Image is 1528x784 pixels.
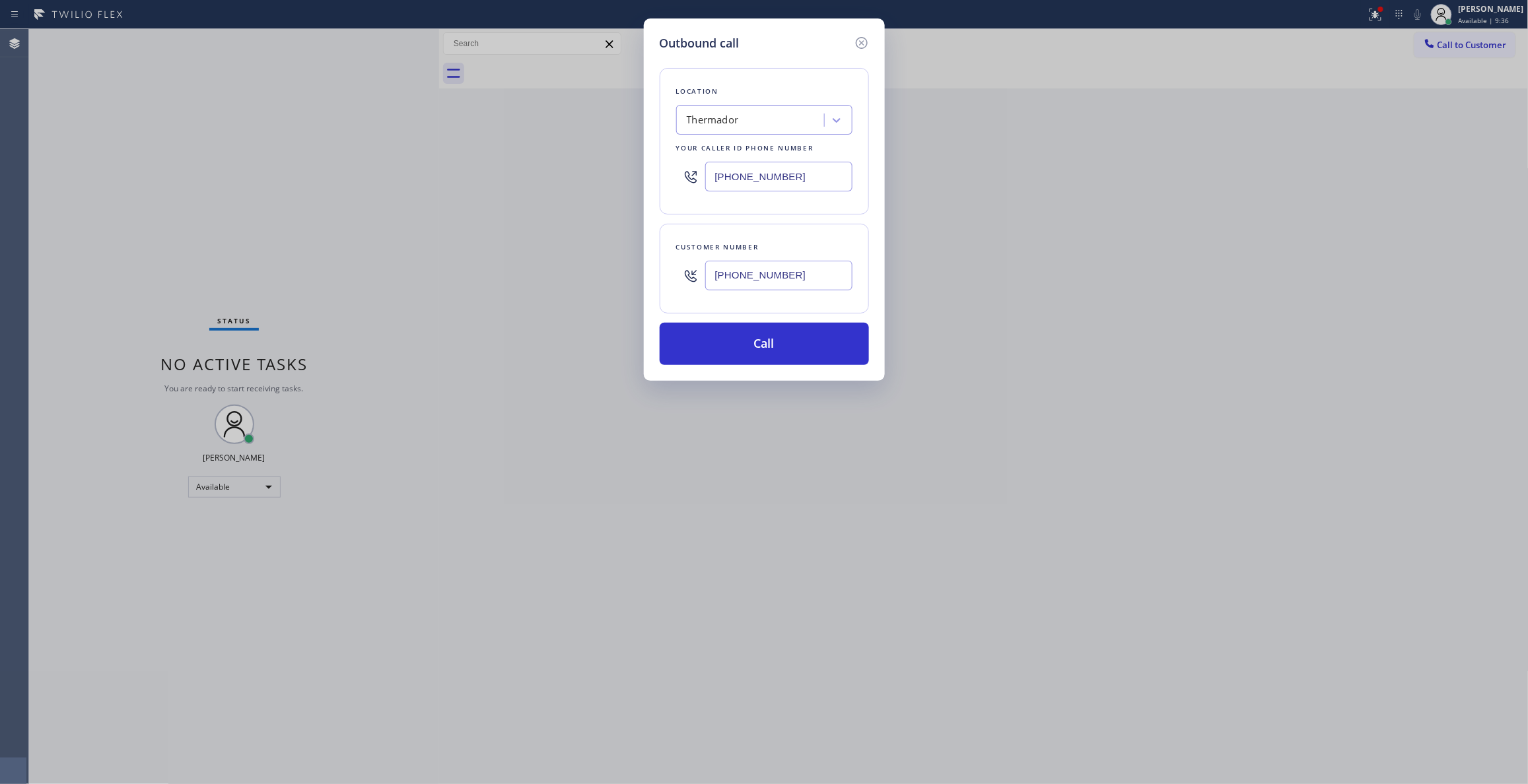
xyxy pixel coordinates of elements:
[687,113,739,128] div: Thermador
[676,141,852,155] div: Your caller id phone number
[705,162,852,191] input: (123) 456-7890
[676,84,852,98] div: Location
[660,34,740,52] h5: Outbound call
[676,240,852,254] div: Customer number
[660,323,869,365] button: Call
[705,261,852,290] input: (123) 456-7890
